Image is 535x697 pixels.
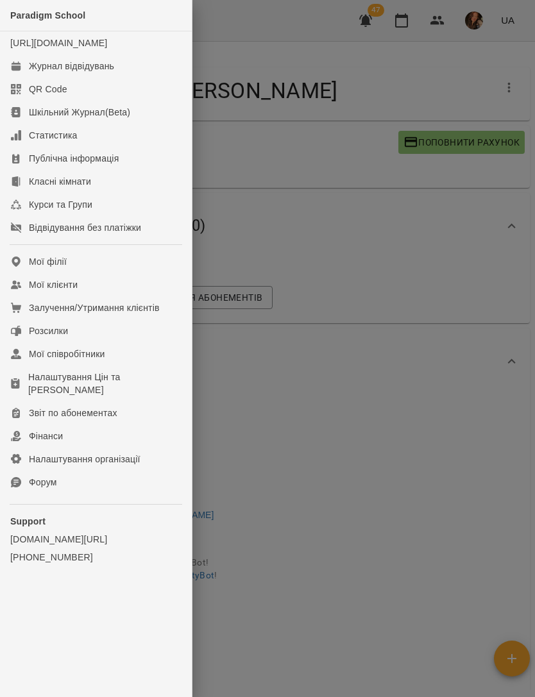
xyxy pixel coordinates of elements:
div: Мої філії [29,255,67,268]
div: Курси та Групи [29,198,92,211]
div: Форум [29,476,57,489]
div: Відвідування без платіжки [29,221,141,234]
a: [URL][DOMAIN_NAME] [10,38,107,48]
div: Мої клієнти [29,278,78,291]
div: Публічна інформація [29,152,119,165]
div: Фінанси [29,430,63,442]
div: Журнал відвідувань [29,60,114,72]
div: Налаштування організації [29,453,140,466]
div: Розсилки [29,324,68,337]
div: Статистика [29,129,78,142]
span: Paradigm School [10,10,85,21]
a: [PHONE_NUMBER] [10,551,182,564]
p: Support [10,515,182,528]
div: QR Code [29,83,67,96]
div: Мої співробітники [29,348,105,360]
div: Класні кімнати [29,175,91,188]
div: Шкільний Журнал(Beta) [29,106,130,119]
div: Налаштування Цін та [PERSON_NAME] [28,371,182,396]
a: [DOMAIN_NAME][URL] [10,533,182,546]
div: Залучення/Утримання клієнтів [29,301,160,314]
div: Звіт по абонементах [29,407,117,419]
